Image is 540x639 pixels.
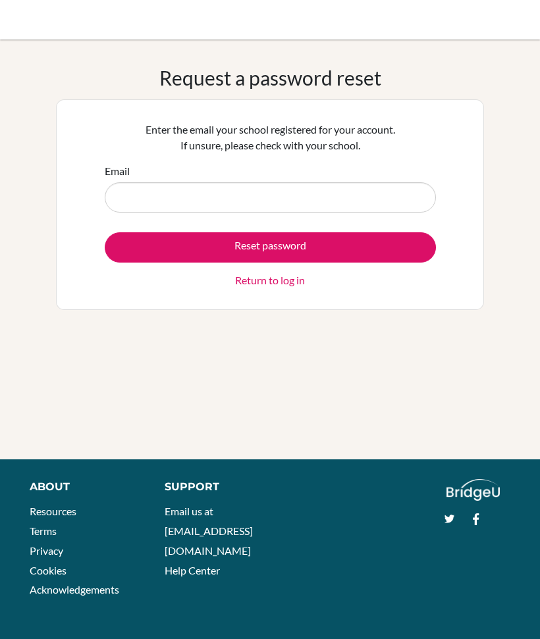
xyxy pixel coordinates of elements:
div: Support [165,479,258,495]
a: Privacy [30,544,63,557]
p: Enter the email your school registered for your account. If unsure, please check with your school. [105,122,436,153]
img: logo_white@2x-f4f0deed5e89b7ecb1c2cc34c3e3d731f90f0f143d5ea2071677605dd97b5244.png [446,479,500,501]
a: Email us at [EMAIL_ADDRESS][DOMAIN_NAME] [165,505,253,556]
a: Terms [30,524,57,537]
a: Help Center [165,564,220,576]
a: Cookies [30,564,67,576]
div: About [30,479,135,495]
a: Return to log in [235,272,305,288]
label: Email [105,163,130,179]
a: Resources [30,505,76,517]
button: Reset password [105,232,436,263]
h1: Request a password reset [159,66,381,89]
a: Acknowledgements [30,583,119,596]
